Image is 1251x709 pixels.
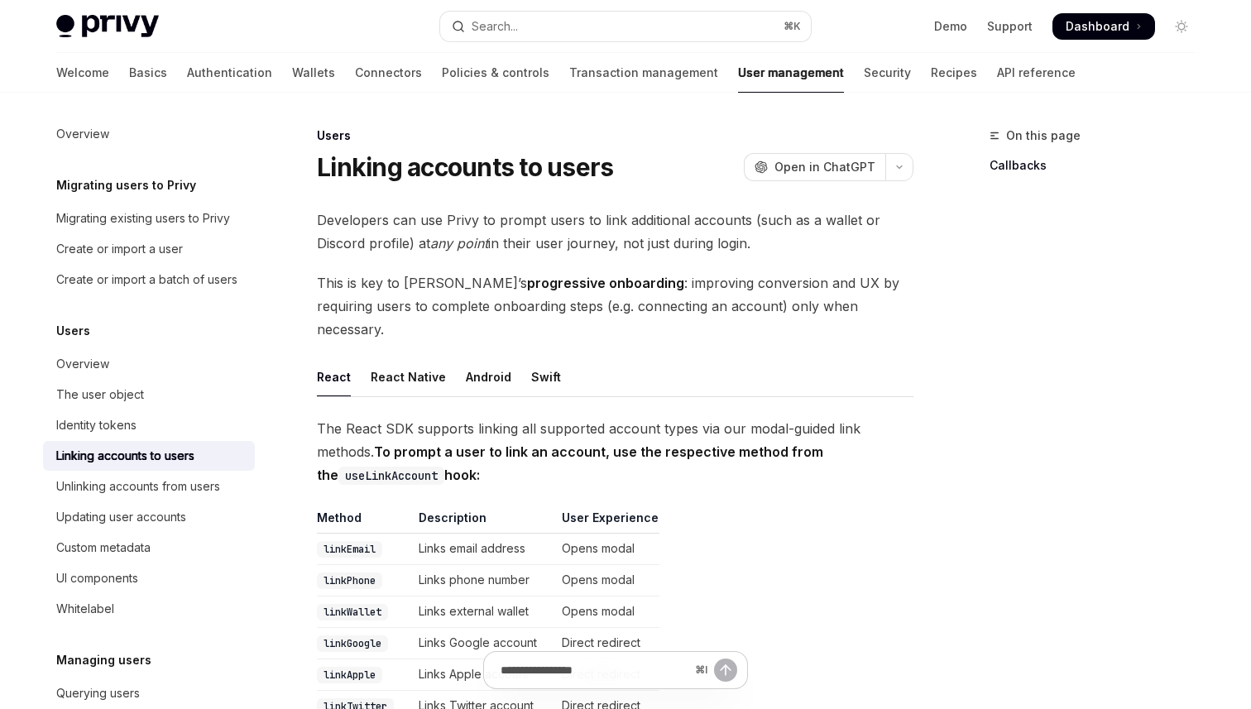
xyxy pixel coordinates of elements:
[317,510,412,534] th: Method
[56,15,159,38] img: light logo
[43,472,255,501] a: Unlinking accounts from users
[338,467,444,485] code: useLinkAccount
[56,175,196,195] h5: Migrating users to Privy
[317,541,382,558] code: linkEmail
[317,572,382,589] code: linkPhone
[56,538,151,558] div: Custom metadata
[355,53,422,93] a: Connectors
[1168,13,1195,40] button: Toggle dark mode
[371,357,446,396] div: React Native
[56,477,220,496] div: Unlinking accounts from users
[987,18,1033,35] a: Support
[412,596,555,628] td: Links external wallet
[43,265,255,295] a: Create or import a batch of users
[1052,13,1155,40] a: Dashboard
[997,53,1076,93] a: API reference
[43,410,255,440] a: Identity tokens
[56,124,109,144] div: Overview
[43,204,255,233] a: Migrating existing users to Privy
[784,20,801,33] span: ⌘ K
[43,563,255,593] a: UI components
[56,53,109,93] a: Welcome
[43,502,255,532] a: Updating user accounts
[412,565,555,596] td: Links phone number
[527,275,684,291] strong: progressive onboarding
[187,53,272,93] a: Authentication
[43,441,255,471] a: Linking accounts to users
[531,357,561,396] div: Swift
[1006,126,1081,146] span: On this page
[472,17,518,36] div: Search...
[43,119,255,149] a: Overview
[56,239,183,259] div: Create or import a user
[56,415,137,435] div: Identity tokens
[714,659,737,682] button: Send message
[56,568,138,588] div: UI components
[931,53,977,93] a: Recipes
[569,53,718,93] a: Transaction management
[56,321,90,341] h5: Users
[555,534,659,565] td: Opens modal
[555,628,659,659] td: Direct redirect
[774,159,875,175] span: Open in ChatGPT
[317,417,913,486] span: The React SDK supports linking all supported account types via our modal-guided link methods.
[412,628,555,659] td: Links Google account
[292,53,335,93] a: Wallets
[56,270,237,290] div: Create or import a batch of users
[317,604,388,620] code: linkWallet
[43,349,255,379] a: Overview
[738,53,844,93] a: User management
[934,18,967,35] a: Demo
[56,507,186,527] div: Updating user accounts
[43,533,255,563] a: Custom metadata
[412,534,555,565] td: Links email address
[555,510,659,534] th: User Experience
[501,652,688,688] input: Ask a question...
[990,152,1208,179] a: Callbacks
[56,683,140,703] div: Querying users
[43,380,255,410] a: The user object
[440,12,811,41] button: Open search
[56,354,109,374] div: Overview
[555,565,659,596] td: Opens modal
[555,596,659,628] td: Opens modal
[43,678,255,708] a: Querying users
[317,635,388,652] code: linkGoogle
[412,510,555,534] th: Description
[56,650,151,670] h5: Managing users
[43,594,255,624] a: Whitelabel
[317,357,351,396] div: React
[56,446,194,466] div: Linking accounts to users
[56,599,114,619] div: Whitelabel
[1066,18,1129,35] span: Dashboard
[56,385,144,405] div: The user object
[317,152,613,182] h1: Linking accounts to users
[317,127,913,144] div: Users
[317,443,823,483] strong: To prompt a user to link an account, use the respective method from the hook:
[744,153,885,181] button: Open in ChatGPT
[430,235,488,252] em: any point
[466,357,511,396] div: Android
[442,53,549,93] a: Policies & controls
[317,271,913,341] span: This is key to [PERSON_NAME]’s : improving conversion and UX by requiring users to complete onboa...
[864,53,911,93] a: Security
[129,53,167,93] a: Basics
[317,208,913,255] span: Developers can use Privy to prompt users to link additional accounts (such as a wallet or Discord...
[56,208,230,228] div: Migrating existing users to Privy
[43,234,255,264] a: Create or import a user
